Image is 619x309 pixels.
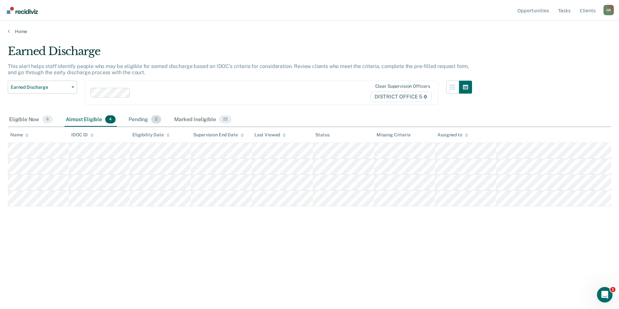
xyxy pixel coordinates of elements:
[610,287,615,292] span: 1
[71,132,93,138] div: IDOC ID
[127,113,163,127] div: Pending2
[8,45,472,63] div: Earned Discharge
[193,132,243,138] div: Supervision End Date
[173,113,232,127] div: Marked Ineligible22
[132,132,170,138] div: Eligibility Date
[377,132,411,138] div: Missing Criteria
[8,63,469,75] p: This alert helps staff identify people who may be eligible for earned discharge based on IDOC’s c...
[64,113,117,127] div: Almost Eligible4
[219,115,231,124] span: 22
[254,132,286,138] div: Last Viewed
[603,5,614,15] button: Profile dropdown button
[8,81,77,94] button: Earned Discharge
[315,132,329,138] div: Status
[597,287,613,303] iframe: Intercom live chat
[8,29,611,34] a: Home
[603,5,614,15] div: G R
[370,92,432,102] span: DISTRICT OFFICE 5
[437,132,468,138] div: Assigned to
[7,7,38,14] img: Recidiviz
[151,115,161,124] span: 2
[375,84,430,89] div: Clear supervision officers
[11,85,69,90] span: Earned Discharge
[105,115,116,124] span: 4
[8,113,54,127] div: Eligible Now6
[10,132,28,138] div: Name
[42,115,53,124] span: 6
